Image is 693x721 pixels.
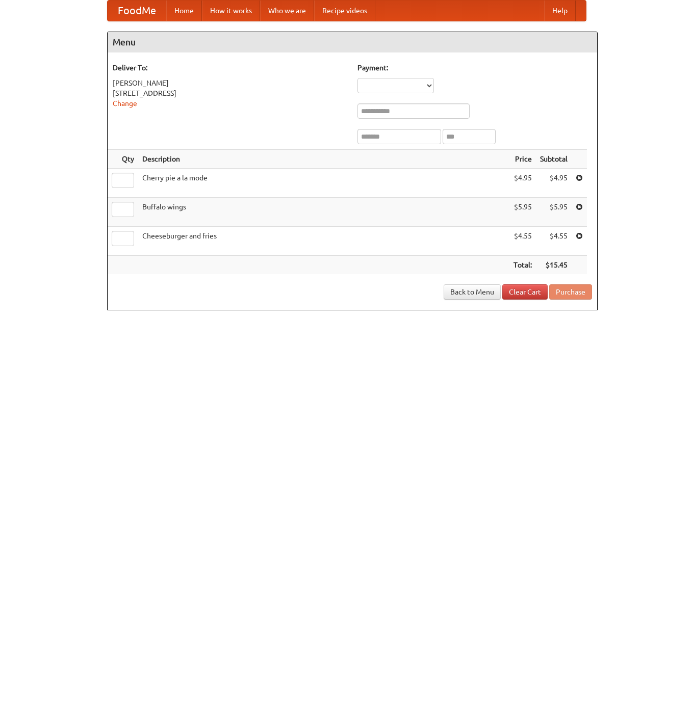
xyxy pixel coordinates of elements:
h5: Deliver To: [113,63,347,73]
th: Price [509,150,536,169]
button: Purchase [549,284,592,300]
a: Change [113,99,137,108]
th: Subtotal [536,150,572,169]
th: Total: [509,256,536,275]
td: $4.55 [536,227,572,256]
th: Qty [108,150,138,169]
td: $4.95 [536,169,572,198]
td: Cheeseburger and fries [138,227,509,256]
a: Who we are [260,1,314,21]
td: $5.95 [509,198,536,227]
a: Back to Menu [444,284,501,300]
h4: Menu [108,32,597,52]
td: $4.55 [509,227,536,256]
td: $4.95 [509,169,536,198]
div: [PERSON_NAME] [113,78,347,88]
h5: Payment: [357,63,592,73]
td: Buffalo wings [138,198,509,227]
a: Clear Cart [502,284,548,300]
th: $15.45 [536,256,572,275]
a: Help [544,1,576,21]
td: $5.95 [536,198,572,227]
div: [STREET_ADDRESS] [113,88,347,98]
a: Home [166,1,202,21]
a: FoodMe [108,1,166,21]
a: How it works [202,1,260,21]
a: Recipe videos [314,1,375,21]
th: Description [138,150,509,169]
td: Cherry pie a la mode [138,169,509,198]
